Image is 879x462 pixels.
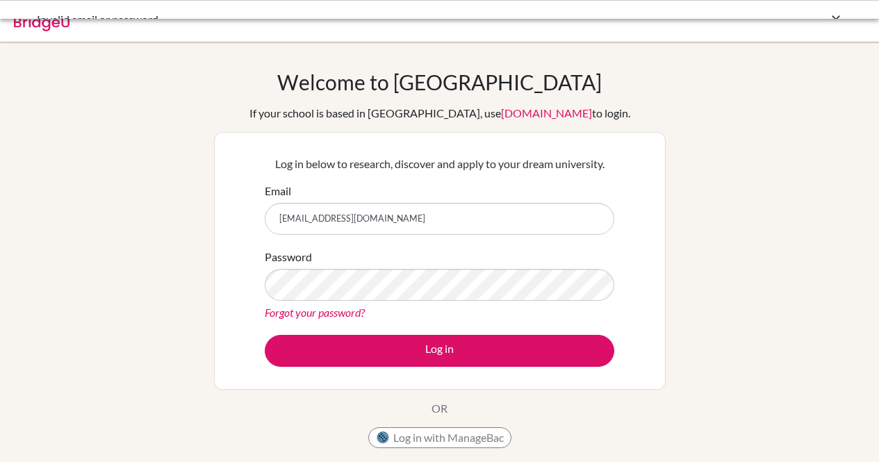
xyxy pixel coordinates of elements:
button: Log in with ManageBac [368,427,511,448]
div: If your school is based in [GEOGRAPHIC_DATA], use to login. [249,105,630,122]
h1: Welcome to [GEOGRAPHIC_DATA] [277,69,602,94]
div: Invalid email or password. [37,11,634,28]
label: Email [265,183,291,199]
a: Forgot your password? [265,306,365,319]
p: Log in below to research, discover and apply to your dream university. [265,156,614,172]
p: OR [432,400,447,417]
img: Bridge-U [14,9,69,31]
label: Password [265,249,312,265]
a: [DOMAIN_NAME] [501,106,592,119]
button: Log in [265,335,614,367]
